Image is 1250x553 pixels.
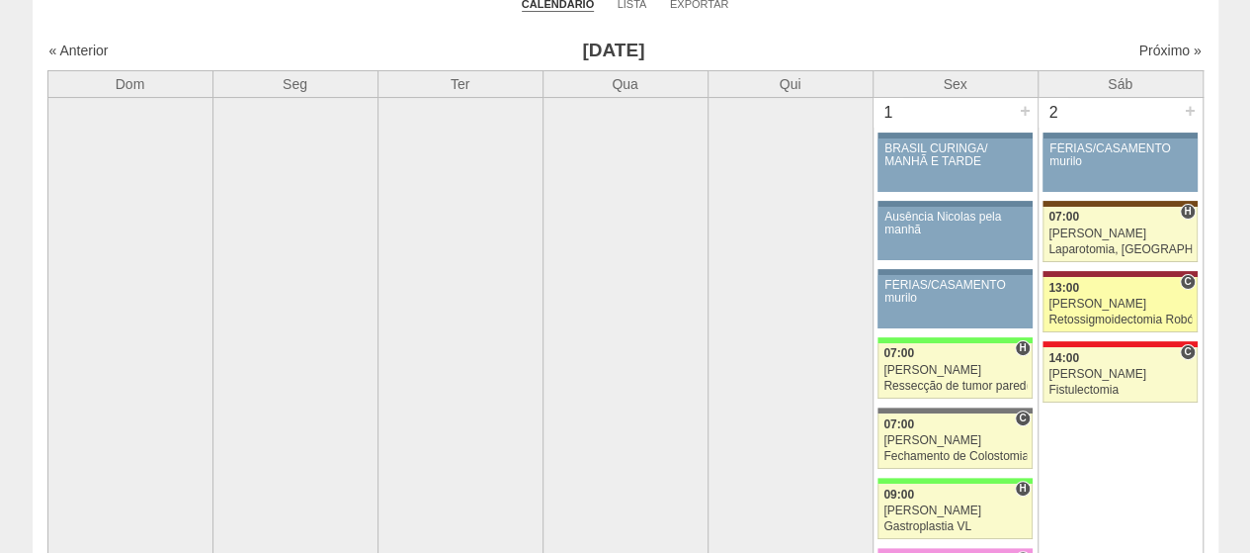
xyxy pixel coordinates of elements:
[1180,274,1195,290] span: Consultório
[1048,351,1079,365] span: 14:00
[1138,43,1201,58] a: Próximo »
[1015,411,1030,426] span: Consultório
[883,417,914,431] span: 07:00
[873,70,1038,97] th: Sex
[884,279,1026,305] div: FÉRIAS/CASAMENTO murilo
[49,43,109,58] a: « Anterior
[1015,340,1030,356] span: Hospital
[1039,98,1069,128] div: 2
[47,70,212,97] th: Dom
[874,98,904,128] div: 1
[1038,70,1203,97] th: Sáb
[877,207,1032,260] a: Ausência Nicolas pela manhã
[877,201,1032,207] div: Key: Aviso
[883,434,1027,447] div: [PERSON_NAME]
[877,337,1032,343] div: Key: Brasil
[212,70,377,97] th: Seg
[883,450,1027,463] div: Fechamento de Colostomia ou Enterostomia
[1042,138,1197,192] a: FÉRIAS/CASAMENTO murilo
[1182,98,1199,124] div: +
[1048,243,1192,256] div: Laparotomia, [GEOGRAPHIC_DATA], Drenagem, Bridas
[1048,228,1192,240] div: [PERSON_NAME]
[883,346,914,360] span: 07:00
[883,488,914,502] span: 09:00
[884,211,1026,236] div: Ausência Nicolas pela manhã
[1048,298,1192,311] div: [PERSON_NAME]
[883,520,1027,533] div: Gastroplastia VL
[877,275,1032,328] a: FÉRIAS/CASAMENTO murilo
[1015,481,1030,497] span: Hospital
[877,133,1032,138] div: Key: Aviso
[708,70,873,97] th: Qui
[1042,341,1197,347] div: Key: Assunção
[877,138,1032,192] a: BRASIL CURINGA/ MANHÃ E TARDE
[1048,281,1079,295] span: 13:00
[1180,204,1195,220] span: Hospital
[1042,271,1197,277] div: Key: Sírio Libanês
[877,414,1032,469] a: C 07:00 [PERSON_NAME] Fechamento de Colostomia ou Enterostomia
[883,505,1027,517] div: [PERSON_NAME]
[1042,347,1197,403] a: C 14:00 [PERSON_NAME] Fistulectomia
[1042,133,1197,138] div: Key: Aviso
[1042,277,1197,332] a: C 13:00 [PERSON_NAME] Retossigmoidectomia Robótica
[877,484,1032,539] a: H 09:00 [PERSON_NAME] Gastroplastia VL
[1049,142,1191,168] div: FÉRIAS/CASAMENTO murilo
[1017,98,1034,124] div: +
[1048,210,1079,224] span: 07:00
[877,478,1032,484] div: Key: Brasil
[884,142,1026,168] div: BRASIL CURINGA/ MANHÃ E TARDE
[377,70,542,97] th: Ter
[877,343,1032,399] a: H 07:00 [PERSON_NAME] Ressecção de tumor parede abdominal pélvica
[1048,368,1192,381] div: [PERSON_NAME]
[1048,314,1192,326] div: Retossigmoidectomia Robótica
[542,70,708,97] th: Qua
[877,408,1032,414] div: Key: Santa Catarina
[877,269,1032,275] div: Key: Aviso
[325,37,901,65] h3: [DATE]
[1042,201,1197,207] div: Key: Santa Joana
[883,380,1027,393] div: Ressecção de tumor parede abdominal pélvica
[1042,207,1197,262] a: H 07:00 [PERSON_NAME] Laparotomia, [GEOGRAPHIC_DATA], Drenagem, Bridas
[1048,384,1192,397] div: Fistulectomia
[883,364,1027,377] div: [PERSON_NAME]
[1180,344,1195,360] span: Consultório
